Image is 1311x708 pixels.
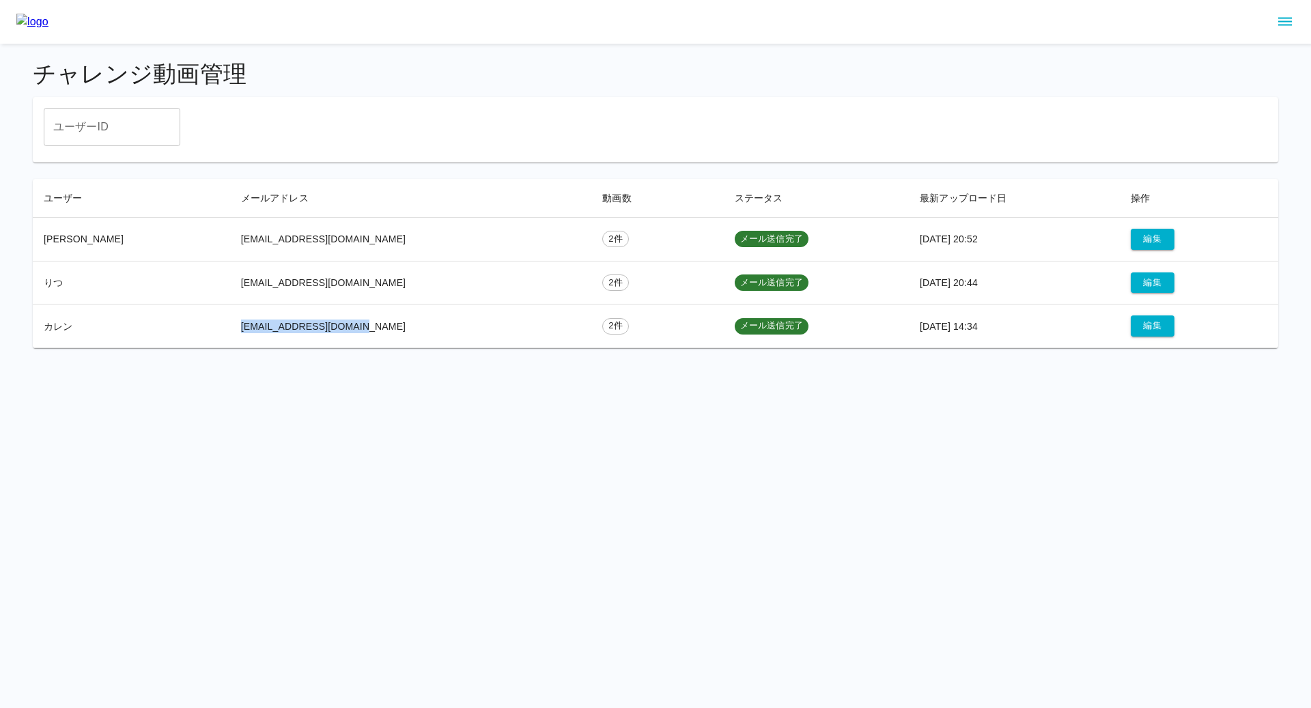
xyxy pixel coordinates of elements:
td: [DATE] 14:34 [909,305,1120,348]
th: 動画数 [591,179,724,218]
td: りつ [33,261,230,305]
span: 2件 [603,320,628,332]
th: メールアドレス [230,179,592,218]
button: 編集 [1131,272,1174,294]
span: メール送信完了 [735,277,808,289]
td: [DATE] 20:52 [909,217,1120,261]
button: sidemenu [1273,10,1297,33]
span: 2件 [603,233,628,246]
span: メール送信完了 [735,233,808,246]
td: [EMAIL_ADDRESS][DOMAIN_NAME] [230,305,592,348]
th: ユーザー [33,179,230,218]
span: 2件 [603,277,628,289]
th: ステータス [724,179,909,218]
td: [PERSON_NAME] [33,217,230,261]
td: [EMAIL_ADDRESS][DOMAIN_NAME] [230,261,592,305]
h4: チャレンジ動画管理 [33,60,1278,89]
button: 編集 [1131,315,1174,337]
th: 操作 [1120,179,1278,218]
img: logo [16,14,48,30]
th: 最新アップロード日 [909,179,1120,218]
td: [DATE] 20:44 [909,261,1120,305]
td: カレン [33,305,230,348]
span: メール送信完了 [735,320,808,332]
td: [EMAIL_ADDRESS][DOMAIN_NAME] [230,217,592,261]
button: 編集 [1131,229,1174,250]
